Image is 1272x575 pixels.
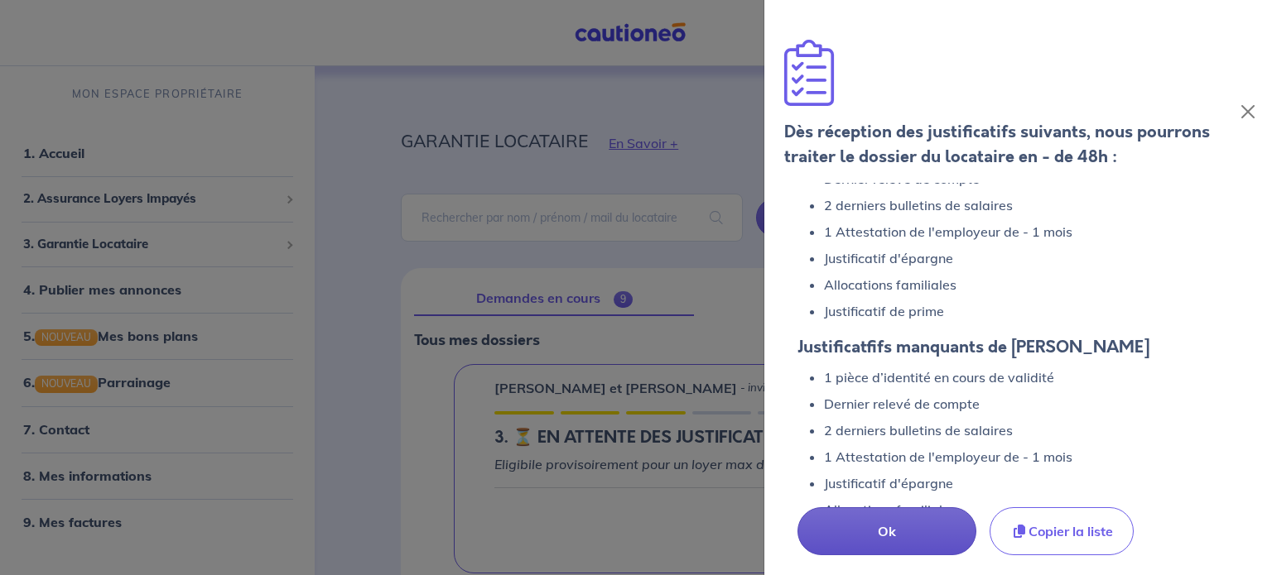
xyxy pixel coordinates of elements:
h5: Justificatfifs manquants de [PERSON_NAME] [797,338,1239,357]
li: 1 pièce d’identité en cours de validité [824,364,1239,391]
button: Ok [797,507,976,555]
li: Justificatif d'épargne [824,470,1239,496]
li: Allocations familiales [824,496,1239,523]
li: Justificatif de prime [824,298,1239,324]
li: Justificatif d'épargne [824,245,1239,271]
p: Ok [838,521,936,541]
li: 1 Attestation de l'employeur de - 1 mois [824,443,1239,470]
li: 2 derniers bulletins de salaires [824,417,1239,443]
button: Close [1237,98,1259,125]
li: 1 Attestation de l'employeur de - 1 mois [824,218,1239,245]
p: Dès réception des justificatifs suivants, nous pourrons traiter le dossier du locataire en - de 4... [784,120,1238,170]
li: Dernier relevé de compte [824,391,1239,417]
li: Allocations familiales [824,271,1239,298]
button: Copier la liste [990,507,1134,555]
li: 2 derniers bulletins de salaires [824,192,1239,218]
